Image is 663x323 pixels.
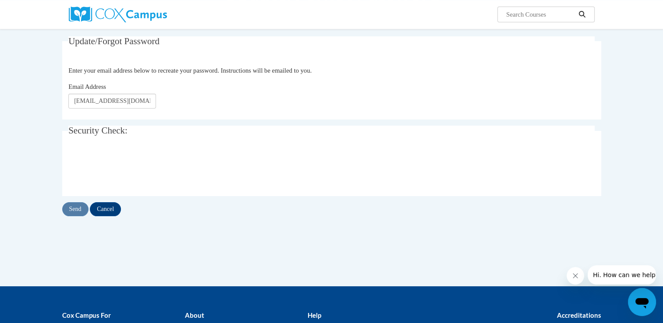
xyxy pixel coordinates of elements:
[68,125,128,136] span: Security Check:
[68,83,106,90] span: Email Address
[90,202,121,216] input: Cancel
[567,267,584,284] iframe: Close message
[557,311,601,319] b: Accreditations
[68,94,156,109] input: Email
[69,7,167,22] img: Cox Campus
[588,265,656,284] iframe: Message from company
[68,36,160,46] span: Update/Forgot Password
[505,9,575,20] input: Search Courses
[628,288,656,316] iframe: Button to launch messaging window
[5,6,71,13] span: Hi. How can we help?
[62,311,111,319] b: Cox Campus For
[307,311,321,319] b: Help
[68,151,202,185] iframe: reCAPTCHA
[575,9,589,20] button: Search
[68,67,312,74] span: Enter your email address below to recreate your password. Instructions will be emailed to you.
[69,7,235,22] a: Cox Campus
[184,311,204,319] b: About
